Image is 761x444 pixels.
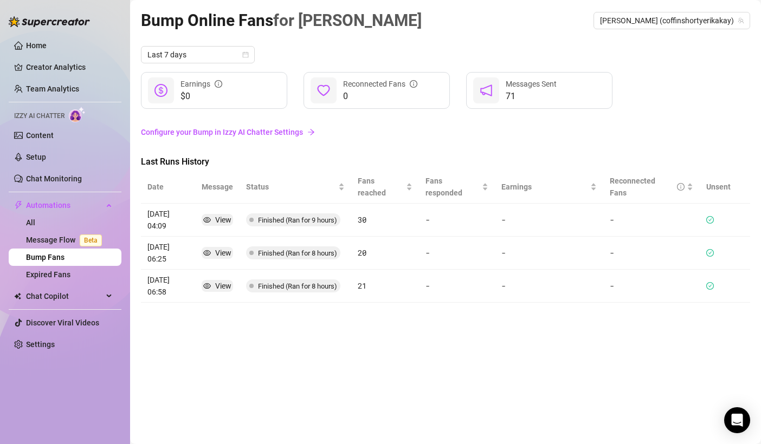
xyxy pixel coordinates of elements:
[26,197,103,214] span: Automations
[610,175,685,199] div: Reconnected Fans
[610,214,693,226] article: -
[738,17,744,24] span: team
[147,241,189,265] article: [DATE] 06:25
[26,270,70,279] a: Expired Fans
[69,107,86,122] img: AI Chatter
[141,155,323,168] span: Last Runs History
[706,216,714,224] span: check-circle
[14,201,23,210] span: thunderbolt
[26,41,47,50] a: Home
[26,218,35,227] a: All
[610,280,693,292] article: -
[600,12,744,29] span: Erika (coffinshortyerikakay)
[317,84,330,97] span: heart
[147,47,248,63] span: Last 7 days
[26,253,65,262] a: Bump Fans
[14,111,65,121] span: Izzy AI Chatter
[419,171,495,204] th: Fans responded
[425,175,480,199] span: Fans responded
[358,247,412,259] article: 20
[26,153,46,161] a: Setup
[215,247,231,259] div: View
[501,280,506,292] article: -
[506,80,557,88] span: Messages Sent
[203,249,211,257] span: eye
[410,80,417,88] span: info-circle
[495,171,603,204] th: Earnings
[307,128,315,136] span: arrow-right
[258,282,337,290] span: Finished (Ran for 8 hours)
[724,407,750,433] div: Open Intercom Messenger
[141,8,422,33] article: Bump Online Fans
[195,171,240,204] th: Message
[203,282,211,290] span: eye
[26,84,79,93] a: Team Analytics
[154,84,167,97] span: dollar
[246,181,336,193] span: Status
[501,181,588,193] span: Earnings
[501,214,506,226] article: -
[700,171,737,204] th: Unsent
[26,131,54,140] a: Content
[26,236,106,244] a: Message FlowBeta
[215,80,222,88] span: info-circle
[141,171,195,204] th: Date
[26,340,55,349] a: Settings
[706,249,714,257] span: check-circle
[14,292,21,300] img: Chat Copilot
[425,280,488,292] article: -
[358,214,412,226] article: 30
[706,282,714,290] span: check-circle
[147,274,189,298] article: [DATE] 06:58
[240,171,351,204] th: Status
[147,208,189,232] article: [DATE] 04:09
[26,318,99,327] a: Discover Viral Videos
[343,78,417,90] div: Reconnected Fans
[351,171,418,204] th: Fans reached
[80,234,102,246] span: Beta
[215,280,231,292] div: View
[501,247,506,259] article: -
[425,214,488,226] article: -
[180,78,222,90] div: Earnings
[26,288,103,305] span: Chat Copilot
[610,247,693,259] article: -
[26,174,82,183] a: Chat Monitoring
[273,11,422,30] span: for [PERSON_NAME]
[343,90,417,103] span: 0
[358,175,403,199] span: Fans reached
[26,58,113,76] a: Creator Analytics
[506,90,557,103] span: 71
[480,84,493,97] span: notification
[203,216,211,224] span: eye
[258,216,337,224] span: Finished (Ran for 9 hours)
[242,51,249,58] span: calendar
[215,214,231,226] div: View
[180,90,222,103] span: $0
[677,183,685,191] span: info-circle
[141,126,750,138] a: Configure your Bump in Izzy AI Chatter Settings
[358,280,412,292] article: 21
[425,247,488,259] article: -
[141,122,750,142] a: Configure your Bump in Izzy AI Chatter Settingsarrow-right
[9,16,90,27] img: logo-BBDzfeDw.svg
[258,249,337,257] span: Finished (Ran for 8 hours)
